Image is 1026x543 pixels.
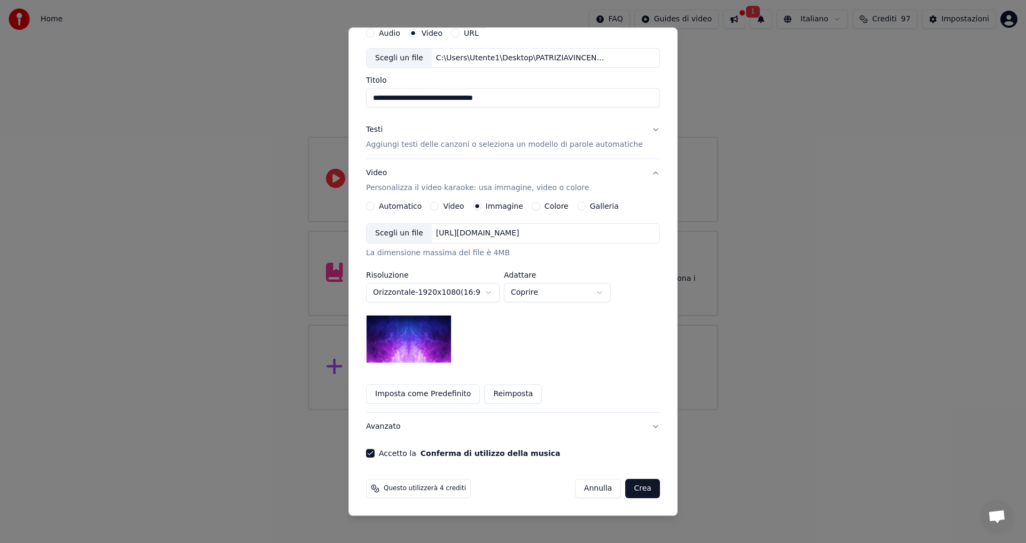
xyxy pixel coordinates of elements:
label: Colore [545,203,569,210]
label: Video [422,29,442,37]
label: Video [443,203,464,210]
div: C:\Users\Utente1\Desktop\PATRIZIAVINCENZO\WhatsApp Audio [DATE] 20.56.33.mpeg [432,53,613,64]
span: Questo utilizzerà 4 crediti [384,485,466,493]
div: La dimensione massima del file è 4MB [366,248,660,259]
label: URL [464,29,479,37]
button: Annulla [575,479,621,499]
label: Audio [379,29,400,37]
button: VideoPersonalizza il video karaoke: usa immagine, video o colore [366,160,660,202]
div: [URL][DOMAIN_NAME] [432,229,524,239]
button: Avanzato [366,413,660,441]
label: Immagine [486,203,523,210]
div: Video [366,168,589,194]
button: Reimposta [484,385,542,404]
p: Personalizza il video karaoke: usa immagine, video o colore [366,183,589,194]
button: Crea [626,479,660,499]
label: Adattare [504,272,611,279]
p: Aggiungi testi delle canzoni o seleziona un modello di parole automatiche [366,140,643,151]
label: Galleria [590,203,619,210]
button: Imposta come Predefinito [366,385,480,404]
label: Accetto la [379,450,560,458]
div: Testi [366,125,383,136]
div: Scegli un file [367,49,432,68]
button: TestiAggiungi testi delle canzoni o seleziona un modello di parole automatiche [366,116,660,159]
div: VideoPersonalizza il video karaoke: usa immagine, video o colore [366,202,660,413]
label: Automatico [379,203,422,210]
label: Titolo [366,77,660,84]
div: Scegli un file [367,224,432,243]
label: Risoluzione [366,272,500,279]
button: Accetto la [421,450,561,458]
